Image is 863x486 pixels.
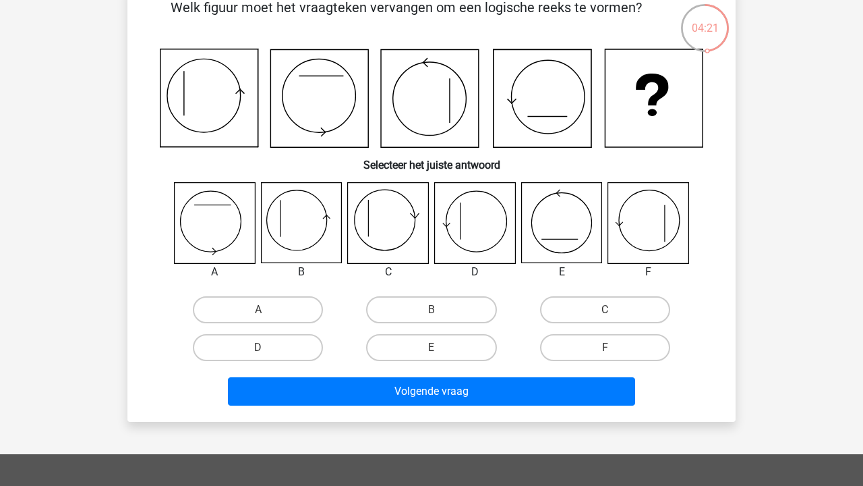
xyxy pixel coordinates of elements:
[149,148,714,171] h6: Selecteer het juiste antwoord
[228,377,636,406] button: Volgende vraag
[366,296,496,323] label: B
[337,264,439,280] div: C
[597,264,699,280] div: F
[251,264,353,280] div: B
[540,296,670,323] label: C
[193,296,323,323] label: A
[424,264,526,280] div: D
[164,264,266,280] div: A
[540,334,670,361] label: F
[511,264,613,280] div: E
[193,334,323,361] label: D
[680,3,730,36] div: 04:21
[366,334,496,361] label: E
